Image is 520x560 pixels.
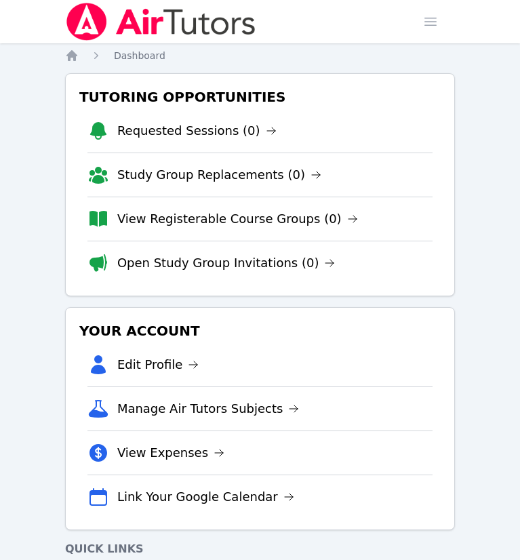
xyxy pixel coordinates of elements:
a: Link Your Google Calendar [117,487,294,506]
img: Air Tutors [65,3,257,41]
span: Dashboard [114,50,165,61]
nav: Breadcrumb [65,49,455,62]
a: Requested Sessions (0) [117,121,277,140]
a: View Expenses [117,443,224,462]
a: Edit Profile [117,355,199,374]
a: Dashboard [114,49,165,62]
a: View Registerable Course Groups (0) [117,209,358,228]
a: Open Study Group Invitations (0) [117,254,336,273]
h3: Your Account [77,319,443,343]
a: Manage Air Tutors Subjects [117,399,300,418]
h4: Quick Links [65,541,455,557]
h3: Tutoring Opportunities [77,85,443,109]
a: Study Group Replacements (0) [117,165,321,184]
